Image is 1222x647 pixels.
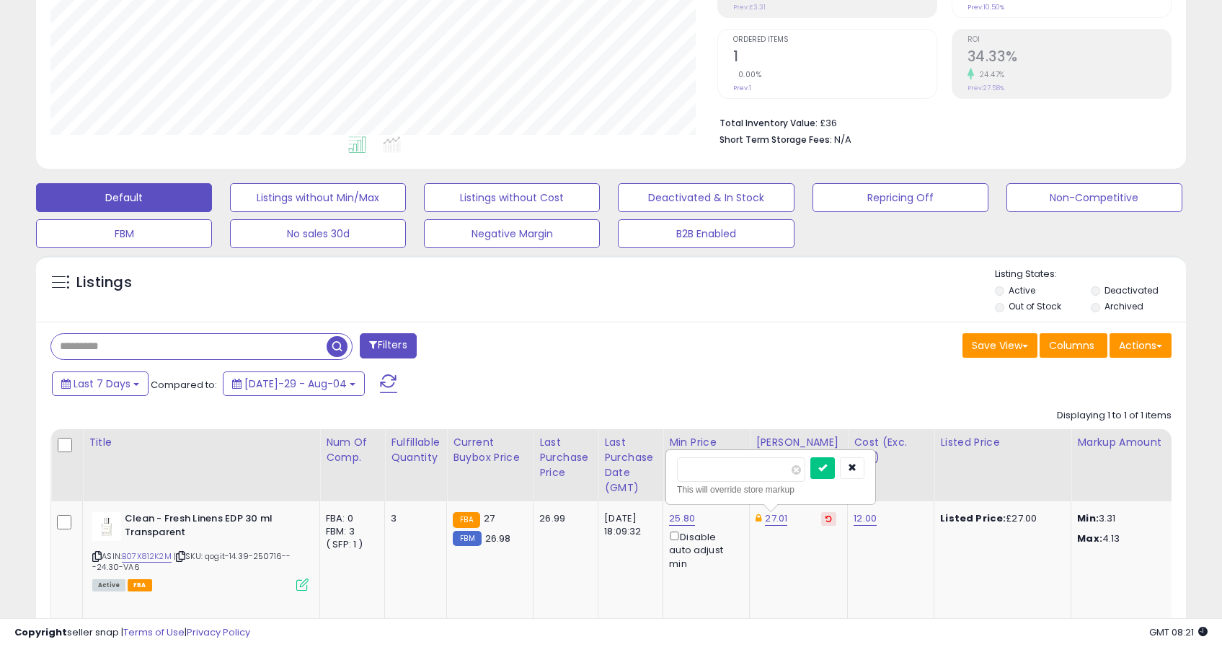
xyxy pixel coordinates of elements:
button: Listings without Cost [424,183,600,212]
button: B2B Enabled [618,219,794,248]
strong: Max: [1077,532,1102,545]
div: ( SFP: 1 ) [326,538,373,551]
span: All listings currently available for purchase on Amazon [92,579,125,591]
p: 3.31 [1077,512,1197,525]
span: Ordered Items [733,36,937,44]
button: Repricing Off [813,183,988,212]
button: Negative Margin [424,219,600,248]
strong: Copyright [14,625,67,639]
h2: 1 [733,48,937,68]
div: Title [89,435,314,450]
small: Prev: £3.31 [733,3,766,12]
span: ROI [968,36,1171,44]
button: Save View [962,333,1037,358]
div: seller snap | | [14,626,250,640]
span: 2025-08-12 08:21 GMT [1149,625,1208,639]
label: Deactivated [1104,284,1159,296]
div: ASIN: [92,512,309,589]
a: 25.80 [669,511,695,526]
button: FBM [36,219,212,248]
span: N/A [834,133,851,146]
button: [DATE]-29 - Aug-04 [223,371,365,396]
div: [PERSON_NAME] [756,435,841,450]
div: Last Purchase Date (GMT) [604,435,657,496]
div: Displaying 1 to 1 of 1 items [1057,409,1172,423]
label: Active [1009,284,1035,296]
a: Terms of Use [123,625,185,639]
button: Listings without Min/Max [230,183,406,212]
button: Non-Competitive [1006,183,1182,212]
small: 24.47% [974,69,1005,80]
div: FBA: 0 [326,512,373,525]
small: Prev: 10.50% [968,3,1004,12]
span: | SKU: qogit-14.39-250716---24.30-VA6 [92,550,291,572]
div: Fulfillable Quantity [391,435,440,465]
button: Actions [1110,333,1172,358]
div: Num of Comp. [326,435,378,465]
div: Last Purchase Price [539,435,592,480]
small: Prev: 27.58% [968,84,1004,92]
b: Listed Price: [940,511,1006,525]
small: FBM [453,531,481,546]
p: Listing States: [995,268,1186,281]
img: 31ox0MBB3rL._SL40_.jpg [92,512,121,541]
button: Last 7 Days [52,371,149,396]
div: £27.00 [940,512,1060,525]
div: [DATE] 18:09:32 [604,512,652,538]
div: Listed Price [940,435,1065,450]
li: £36 [720,113,1161,131]
div: FBM: 3 [326,525,373,538]
div: Cost (Exc. VAT) [854,435,928,465]
button: Columns [1040,333,1107,358]
div: Disable auto adjust min [669,529,738,571]
div: Markup Amount [1077,435,1202,450]
div: This will override store markup [677,483,864,497]
span: 26.98 [485,532,511,545]
a: Privacy Policy [187,625,250,639]
label: Out of Stock [1009,300,1061,312]
button: Default [36,183,212,212]
span: Compared to: [151,378,217,392]
b: Clean - Fresh Linens EDP 30 ml Transparent [125,512,300,542]
button: Filters [360,333,416,358]
strong: Min: [1077,511,1099,525]
span: [DATE]-29 - Aug-04 [244,377,347,391]
a: 12.00 [854,511,877,526]
small: Prev: 1 [733,84,751,92]
button: Deactivated & In Stock [618,183,794,212]
a: B07X812K2M [122,550,172,563]
b: Total Inventory Value: [720,117,818,129]
a: 27.01 [765,511,787,526]
b: Short Term Storage Fees: [720,133,832,146]
small: 0.00% [733,69,762,80]
div: Current Buybox Price [453,435,527,465]
div: 3 [391,512,435,525]
label: Archived [1104,300,1143,312]
span: FBA [128,579,152,591]
button: No sales 30d [230,219,406,248]
h2: 34.33% [968,48,1171,68]
div: Min Price [669,435,743,450]
span: Columns [1049,338,1094,353]
div: 26.99 [539,512,587,525]
h5: Listings [76,273,132,293]
small: FBA [453,512,479,528]
p: 4.13 [1077,532,1197,545]
span: 27 [484,511,495,525]
span: Last 7 Days [74,377,130,391]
